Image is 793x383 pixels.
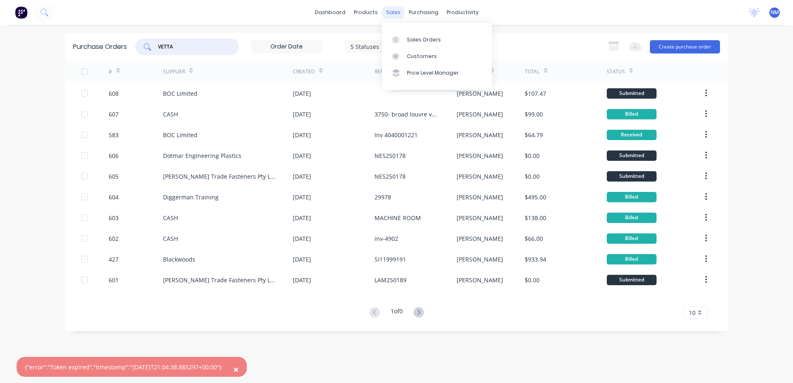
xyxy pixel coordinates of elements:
input: Search purchase orders... [157,43,226,51]
div: [DATE] [293,172,311,181]
div: productivity [443,6,483,19]
div: Created [293,68,315,75]
div: [PERSON_NAME] [457,131,503,139]
input: Order Date [252,41,321,53]
div: [DATE] [293,110,311,119]
div: MACHINE ROOM [375,213,421,222]
div: products [350,6,382,19]
div: [PERSON_NAME] [457,89,503,98]
div: [PERSON_NAME] [457,213,503,222]
div: [PERSON_NAME] Trade Fasteners Pty Ltd [163,172,276,181]
div: [DATE] [293,89,311,98]
div: Total [525,68,540,75]
div: SI11999191 [375,255,406,264]
a: Customers [382,48,492,65]
div: Submitted [607,171,657,182]
div: Status [607,68,625,75]
div: LAM250189 [375,276,406,284]
div: $0.00 [525,151,540,160]
div: 427 [109,255,119,264]
div: 608 [109,89,119,98]
div: [DATE] [293,213,311,222]
div: Customers [407,53,437,60]
div: purchasing [405,6,443,19]
div: $66.00 [525,234,543,243]
div: Blackwoods [163,255,195,264]
div: [DATE] [293,234,311,243]
div: BOC Limited [163,131,197,139]
div: $99.00 [525,110,543,119]
div: $0.00 [525,172,540,181]
div: {"error":"Token expired","timestamp":"[DATE]T21:04:38.885297+00:00"} [25,363,221,371]
div: CASH [163,213,178,222]
div: Reference [375,68,401,75]
div: 607 [109,110,119,119]
div: [PERSON_NAME] [457,255,503,264]
div: Submitted [607,275,657,285]
div: Inv 4040001221 [375,131,418,139]
a: Sales Orders [382,31,492,48]
div: [PERSON_NAME] [457,151,503,160]
div: [PERSON_NAME] [457,110,503,119]
div: [DATE] [293,276,311,284]
div: Dotmar Engineering Plastics [163,151,241,160]
div: Billed [607,109,657,119]
div: 5 Statuses [350,42,410,51]
button: Create purchase order [650,40,720,53]
div: [DATE] [293,151,311,160]
div: 603 [109,213,119,222]
div: inv-4902 [375,234,398,243]
div: Billed [607,192,657,202]
div: Submitted [607,88,657,99]
div: 583 [109,131,119,139]
a: dashboard [311,6,350,19]
div: 602 [109,234,119,243]
div: Billed [607,233,657,244]
div: [PERSON_NAME] [457,276,503,284]
div: Received [607,130,657,140]
button: Close [225,359,247,379]
div: [DATE] [293,131,311,139]
div: $0.00 [525,276,540,284]
a: Price Level Manager [382,65,492,81]
div: $495.00 [525,193,546,201]
div: [PERSON_NAME] [457,172,503,181]
div: 1 of 0 [391,307,403,319]
div: Sales Orders [407,36,441,44]
div: [PERSON_NAME] Trade Fasteners Pty Ltd [163,276,276,284]
div: 601 [109,276,119,284]
div: Billed [607,254,657,264]
span: × [234,364,238,375]
div: [DATE] [293,193,311,201]
div: $138.00 [525,213,546,222]
div: 605 [109,172,119,181]
div: CASH [163,110,178,119]
div: [PERSON_NAME] [457,234,503,243]
div: # [109,68,112,75]
span: 10 [689,308,696,317]
div: $933.94 [525,255,546,264]
div: BOC Limited [163,89,197,98]
div: Diggerman Training [163,193,219,201]
div: [PERSON_NAME] [457,193,503,201]
div: 606 [109,151,119,160]
span: NM [771,9,779,16]
div: Submitted [607,150,657,161]
div: [DATE] [293,255,311,264]
div: 29978 [375,193,391,201]
div: CASH [163,234,178,243]
div: Billed [607,213,657,223]
div: NES250178 [375,172,406,181]
div: 604 [109,193,119,201]
div: Purchase Orders [73,42,127,52]
div: $107.47 [525,89,546,98]
div: $64.79 [525,131,543,139]
div: 3750- broad louvre vent [375,110,440,119]
div: sales [382,6,405,19]
img: Factory [15,6,27,19]
div: Price Level Manager [407,69,459,77]
div: Supplier [163,68,185,75]
div: NES250178 [375,151,406,160]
